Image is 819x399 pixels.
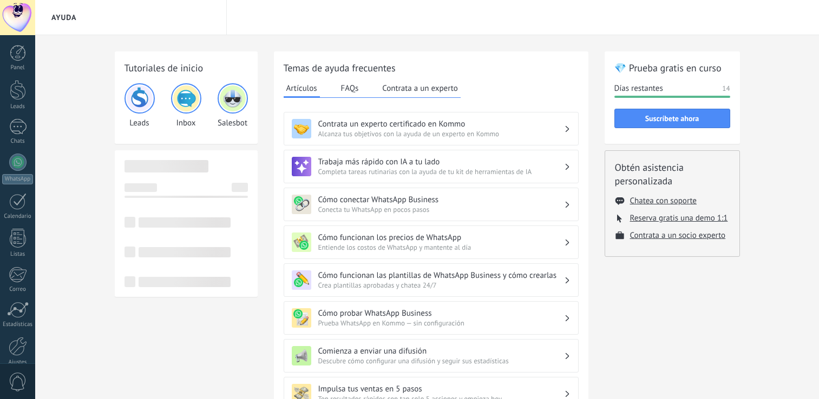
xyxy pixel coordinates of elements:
[318,243,564,252] span: Entiende los costos de WhatsApp y mantente al día
[614,109,730,128] button: Suscríbete ahora
[318,195,564,205] h3: Cómo conectar WhatsApp Business
[2,251,34,258] div: Listas
[2,174,33,184] div: WhatsApp
[630,213,728,223] button: Reserva gratis una demo 1:1
[338,80,362,96] button: FAQs
[318,119,564,129] h3: Contrata un experto certificado en Kommo
[318,270,564,281] h3: Cómo funcionan las plantillas de WhatsApp Business y cómo crearlas
[2,213,34,220] div: Calendario
[2,359,34,366] div: Ajustes
[318,308,564,318] h3: Cómo probar WhatsApp Business
[318,281,564,290] span: Crea plantillas aprobadas y chatea 24/7
[630,196,697,206] button: Chatea con soporte
[318,318,564,328] span: Prueba WhatsApp en Kommo — sin configuración
[318,384,564,394] h3: Impulsa tus ventas en 5 pasos
[2,103,34,110] div: Leads
[645,115,699,122] span: Suscríbete ahora
[722,83,730,94] span: 14
[318,157,564,167] h3: Trabaja más rápido con IA a tu lado
[284,80,320,98] button: Artículos
[318,167,564,176] span: Completa tareas rutinarias con la ayuda de tu kit de herramientas de IA
[318,346,564,356] h3: Comienza a enviar una difusión
[125,83,155,128] div: Leads
[318,232,564,243] h3: Cómo funcionan los precios de WhatsApp
[630,230,726,241] button: Contrata a un socio experto
[2,321,34,328] div: Estadísticas
[2,138,34,145] div: Chats
[615,161,730,188] h2: Obtén asistencia personalizada
[218,83,248,128] div: Salesbot
[614,61,730,75] h2: 💎 Prueba gratis en curso
[318,129,564,138] span: Alcanza tus objetivos con la ayuda de un experto en Kommo
[171,83,201,128] div: Inbox
[614,83,663,94] span: Días restantes
[318,356,564,365] span: Descubre cómo configurar una difusión y seguir sus estadísticas
[2,64,34,71] div: Panel
[2,286,34,293] div: Correo
[125,61,248,75] h2: Tutoriales de inicio
[379,80,460,96] button: Contrata a un experto
[318,205,564,214] span: Conecta tu WhatsApp en pocos pasos
[284,61,579,75] h2: Temas de ayuda frecuentes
